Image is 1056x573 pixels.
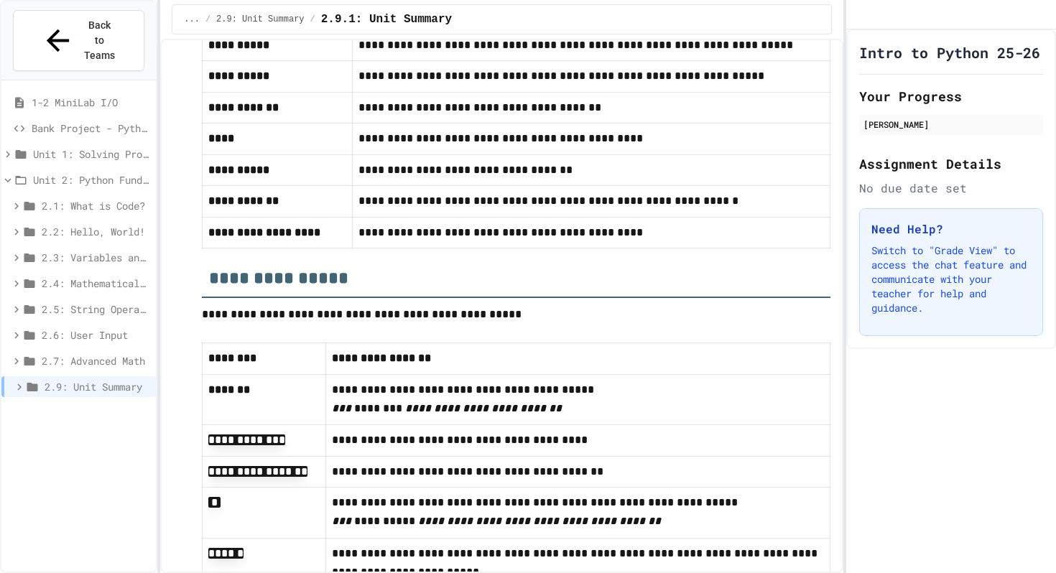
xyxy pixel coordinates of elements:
h1: Intro to Python 25-26 [859,42,1040,62]
span: 2.9.1: Unit Summary [321,11,452,28]
p: Switch to "Grade View" to access the chat feature and communicate with your teacher for help and ... [871,243,1031,315]
span: 2.7: Advanced Math [42,353,150,368]
button: Back to Teams [13,10,144,71]
h2: Your Progress [859,86,1043,106]
span: Unit 1: Solving Problems in Computer Science [33,146,150,162]
span: 2.4: Mathematical Operators [42,276,150,291]
span: Back to Teams [83,18,117,63]
h2: Assignment Details [859,154,1043,174]
span: 2.6: User Input [42,327,150,343]
span: 2.9: Unit Summary [216,14,304,25]
div: [PERSON_NAME] [863,118,1039,131]
span: 2.2: Hello, World! [42,224,150,239]
span: 2.5: String Operators [42,302,150,317]
span: 2.1: What is Code? [42,198,150,213]
span: 1-2 MiniLab I/O [32,95,150,110]
span: / [205,14,210,25]
span: Bank Project - Python [32,121,150,136]
span: 2.9: Unit Summary [45,379,150,394]
div: No due date set [859,180,1043,197]
span: ... [184,14,200,25]
span: / [310,14,315,25]
h3: Need Help? [871,220,1031,238]
span: Unit 2: Python Fundamentals [33,172,150,187]
span: 2.3: Variables and Data Types [42,250,150,265]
